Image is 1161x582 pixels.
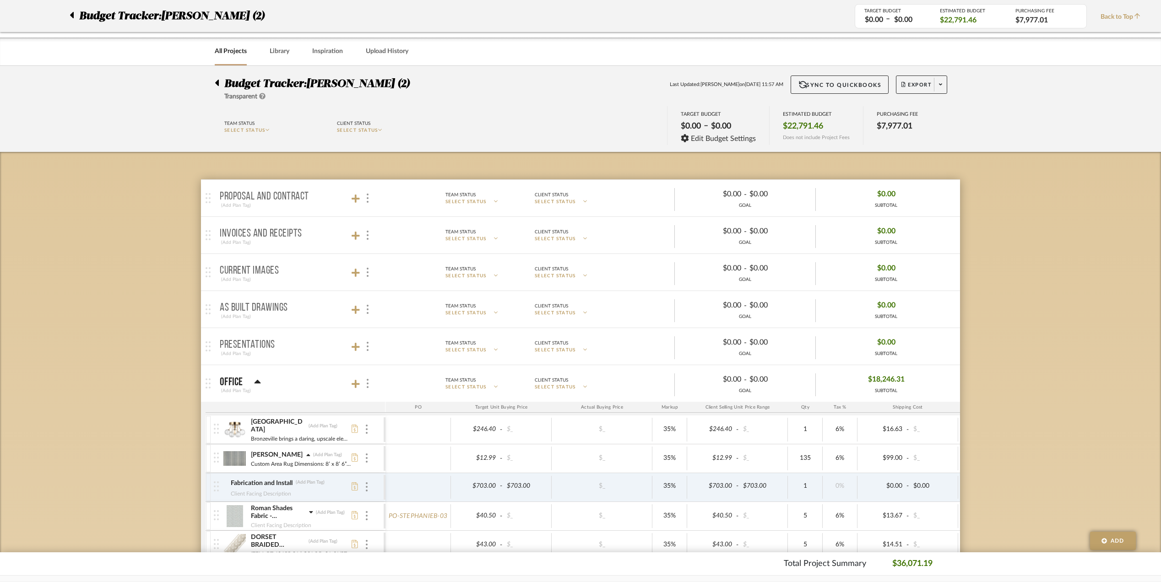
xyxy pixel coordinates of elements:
[214,424,219,434] img: vertical-grip.svg
[783,135,850,140] span: Does not include Project Fees
[744,226,747,237] span: -
[687,402,788,413] div: Client Selling Unit Price Range
[224,119,255,128] div: Team Status
[875,239,897,246] div: SUBTOTAL
[860,509,905,523] div: $13.67
[201,254,960,291] mat-expansion-panel-header: Current Images(Add Plan Tag)Team StatusSELECT STATUSClient StatusSELECT STATUS$0.00-$0.00GOAL$0.0...
[791,509,819,523] div: 5
[223,534,246,556] img: 82e69288-71e6-402d-ab40-b72bf8c620b1_50x50.jpg
[250,521,312,530] div: Client Facing Description
[366,482,368,491] img: 3dots-v.svg
[454,538,499,551] div: $43.00
[224,78,306,89] span: Budget Tracker:
[220,191,309,202] p: proposal and contract
[315,509,345,516] div: (Add Plan Tag)
[577,538,627,551] div: $_
[367,231,369,240] img: 3dots-v.svg
[783,121,823,131] span: $22,791.46
[739,81,745,89] span: on
[206,502,1148,530] mat-expansion-panel-header: Roman Shades Fabric - [PERSON_NAME] Rain(Add Plan Tag)Client Facing DescriptionPO-STEPHANIEB-03$4...
[683,224,744,238] div: $0.00
[877,187,895,201] span: $0.00
[690,480,735,493] div: $703.00
[535,376,568,384] div: Client Status
[454,480,499,493] div: $703.00
[857,402,958,413] div: Shipping Cost
[740,452,785,465] div: $_
[875,276,897,283] div: SUBTOTAL
[366,425,368,434] img: 3dots-v.svg
[675,202,815,209] div: GOAL
[704,121,708,134] span: –
[825,480,854,493] div: 0%
[690,423,735,436] div: $246.40
[206,341,211,351] img: grip.svg
[367,342,369,351] img: 3dots-v.svg
[206,531,1148,559] mat-expansion-panel-header: DORSET BRAIDED BORDER(Add Plan Tag)ITEM: BT-60655-01 | COLOR: 01 OYSTER$43.00-$_$_35%$43.00-$_56%...
[744,189,747,200] span: -
[535,302,568,310] div: Client Status
[791,423,819,436] div: 1
[690,452,735,465] div: $12.99
[535,339,568,347] div: Client Status
[220,377,243,388] p: Office
[220,275,252,284] div: (Add Plan Tag)
[678,119,704,134] div: $0.00
[877,298,895,313] span: $0.00
[499,454,504,463] span: -
[206,444,1148,473] mat-expansion-panel-header: [PERSON_NAME](Add Plan Tag)Custom Area Rug Dimensions: 8’ x 8’ 6” Serged [PERSON_NAME] utilizes t...
[220,339,275,350] p: Presentations
[337,128,378,133] span: SELECT STATUS
[825,538,854,551] div: 6%
[214,481,219,491] img: vertical-grip.svg
[940,15,977,25] span: $22,791.46
[366,511,368,520] img: 3dots-v.svg
[308,423,338,429] div: (Add Plan Tag)
[367,194,369,203] img: 3dots-v.svg
[708,119,734,134] div: $0.00
[740,538,785,551] div: $_
[201,365,960,402] mat-expansion-panel-header: Office(Add Plan Tag)Team StatusSELECT STATUSClient StatusSELECT STATUS$0.00-$0.00GOAL$18,246.31SU...
[683,261,744,275] div: $0.00
[825,452,854,465] div: 6%
[577,480,627,493] div: $_
[891,15,915,25] div: $0.00
[747,187,808,201] div: $0.00
[504,538,549,551] div: $_
[223,419,246,441] img: 37f1fc45-55da-45bc-acd0-1c26401bf372_50x50.jpg
[905,481,911,490] span: -
[1015,8,1077,14] div: PURCHASING FEE
[454,509,499,523] div: $40.50
[220,350,252,358] div: (Add Plan Tag)
[445,265,476,273] div: Team Status
[308,538,338,544] div: (Add Plan Tag)
[206,473,1148,501] mat-expansion-panel-header: Fabrication and Install(Add Plan Tag)Client Facing Description$703.00-$703.00$_35%$703.00-$703.00...
[295,479,325,485] div: (Add Plan Tag)
[675,276,815,283] div: GOAL
[675,350,815,357] div: GOAL
[445,228,476,236] div: Team Status
[683,298,744,313] div: $0.00
[313,452,342,458] div: (Add Plan Tag)
[79,8,161,24] span: Budget Tracker:
[940,8,1002,14] div: ESTIMATED BUDGET
[791,452,819,465] div: 135
[201,180,960,216] mat-expansion-panel-header: proposal and contract(Add Plan Tag)Team StatusSELECT STATUSClient StatusSELECT STATUS$0.00-$0.00G...
[875,202,897,209] div: SUBTOTAL
[366,453,368,463] img: 3dots-v.svg
[504,423,549,436] div: $_
[958,402,1003,413] div: Ship. Markup %
[201,291,960,328] mat-expansion-panel-header: As Built Drawings(Add Plan Tag)Team StatusSELECT STATUSClient StatusSELECT STATUS$0.00-$0.00GOAL$...
[864,8,926,14] div: TARGET BUDGET
[905,425,911,434] span: -
[740,509,785,523] div: $_
[306,78,410,89] span: [PERSON_NAME] (2)
[445,339,476,347] div: Team Status
[877,121,912,131] span: $7,977.01
[675,313,815,320] div: GOAL
[735,454,740,463] span: -
[860,452,905,465] div: $99.00
[385,402,451,413] div: PO
[735,425,740,434] span: -
[504,452,549,465] div: $_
